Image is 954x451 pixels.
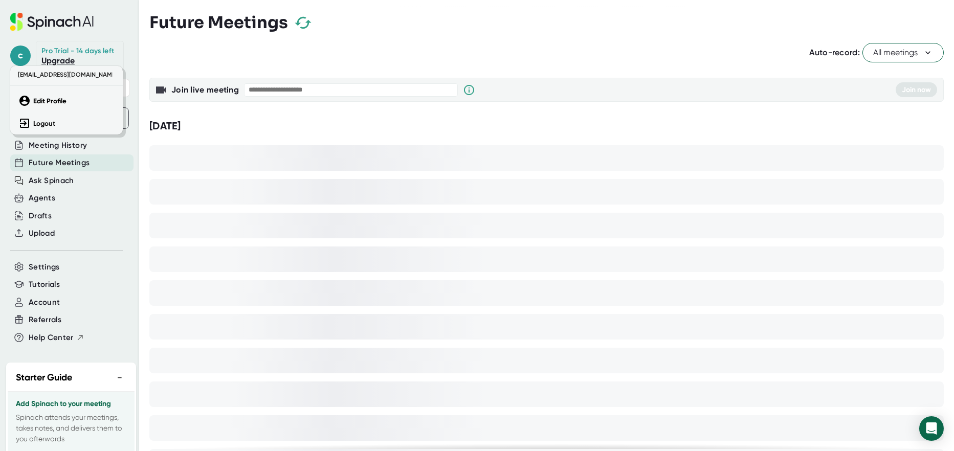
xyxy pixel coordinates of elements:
b: Logout [33,119,55,128]
b: Edit Profile [33,97,66,105]
button: Edit Profile [16,92,117,109]
button: Logout [16,115,117,132]
span: [EMAIL_ADDRESS][DOMAIN_NAME] [15,69,113,81]
div: Open Intercom Messenger [919,416,944,441]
